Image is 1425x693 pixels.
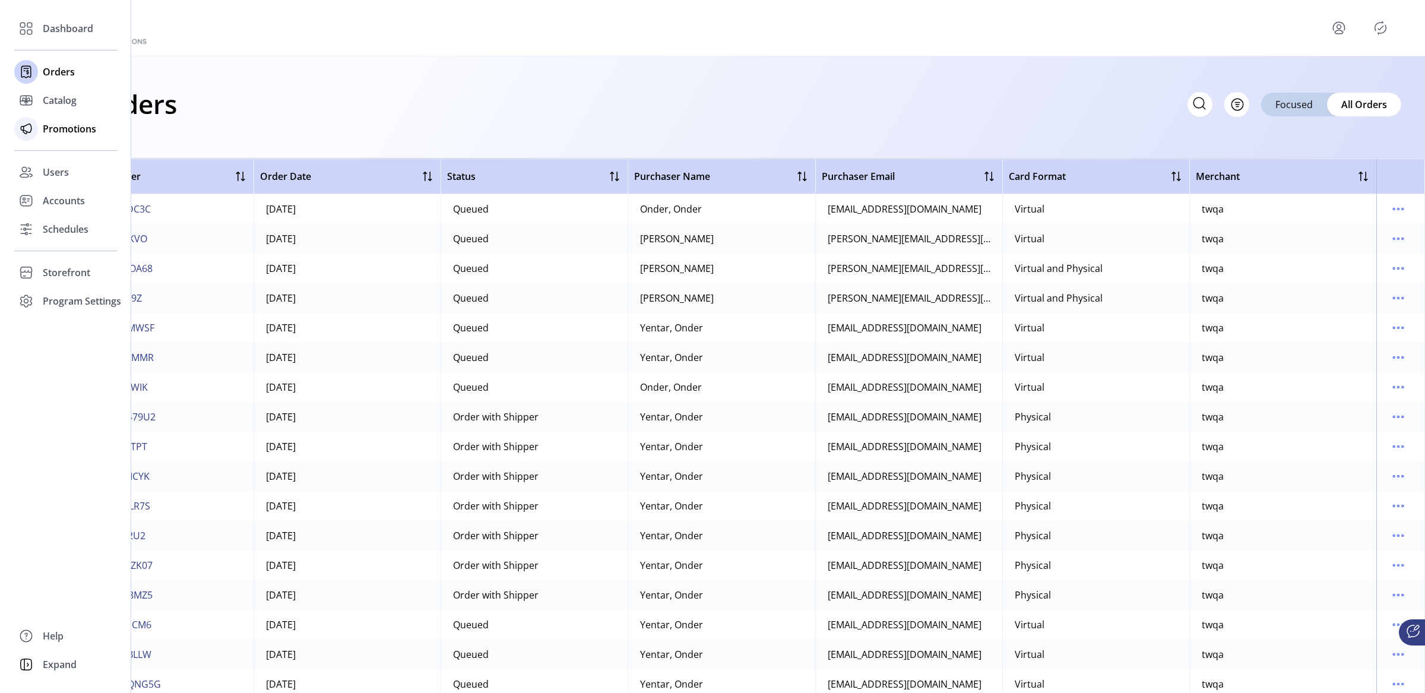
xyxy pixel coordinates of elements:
[1202,439,1224,454] div: twqa
[1389,645,1408,664] button: menu
[1202,469,1224,483] div: twqa
[254,254,441,283] td: [DATE]
[1389,437,1408,456] button: menu
[43,122,96,136] span: Promotions
[1196,169,1240,183] span: Merchant
[254,461,441,491] td: [DATE]
[453,321,489,335] div: Queued
[1389,318,1408,337] button: menu
[1202,410,1224,424] div: twqa
[1389,200,1408,219] button: menu
[640,588,703,602] div: Yentar, Onder
[828,647,981,662] div: [EMAIL_ADDRESS][DOMAIN_NAME]
[1202,618,1224,632] div: twqa
[828,380,981,394] div: [EMAIL_ADDRESS][DOMAIN_NAME]
[1389,407,1408,426] button: menu
[1329,18,1348,37] button: menu
[254,343,441,372] td: [DATE]
[1015,588,1051,602] div: Physical
[1371,18,1390,37] button: Publisher Panel
[447,169,476,183] span: Status
[1015,439,1051,454] div: Physical
[640,380,702,394] div: Onder, Onder
[43,93,77,107] span: Catalog
[43,657,77,672] span: Expand
[1015,232,1044,246] div: Virtual
[1202,380,1224,394] div: twqa
[828,588,981,602] div: [EMAIL_ADDRESS][DOMAIN_NAME]
[640,261,714,276] div: [PERSON_NAME]
[453,677,489,691] div: Queued
[453,618,489,632] div: Queued
[1015,202,1044,216] div: Virtual
[254,402,441,432] td: [DATE]
[828,350,981,365] div: [EMAIL_ADDRESS][DOMAIN_NAME]
[1015,529,1051,543] div: Physical
[1202,677,1224,691] div: twqa
[453,529,539,543] div: Order with Shipper
[640,410,703,424] div: Yentar, Onder
[822,169,895,183] span: Purchaser Email
[640,350,703,365] div: Yentar, Onder
[1389,496,1408,515] button: menu
[254,491,441,521] td: [DATE]
[828,618,981,632] div: [EMAIL_ADDRESS][DOMAIN_NAME]
[1224,92,1249,117] button: Filter Button
[254,521,441,550] td: [DATE]
[1015,380,1044,394] div: Virtual
[640,232,714,246] div: [PERSON_NAME]
[1202,321,1224,335] div: twqa
[1202,499,1224,513] div: twqa
[1389,229,1408,248] button: menu
[1202,529,1224,543] div: twqa
[828,677,981,691] div: [EMAIL_ADDRESS][DOMAIN_NAME]
[640,202,702,216] div: Onder, Onder
[828,410,981,424] div: [EMAIL_ADDRESS][DOMAIN_NAME]
[1202,588,1224,602] div: twqa
[453,558,539,572] div: Order with Shipper
[1015,677,1044,691] div: Virtual
[1202,232,1224,246] div: twqa
[1389,615,1408,634] button: menu
[453,647,489,662] div: Queued
[1015,350,1044,365] div: Virtual
[1015,618,1044,632] div: Virtual
[634,169,710,183] span: Purchaser Name
[1275,97,1313,112] span: Focused
[43,265,90,280] span: Storefront
[254,580,441,610] td: [DATE]
[43,294,121,308] span: Program Settings
[828,558,981,572] div: [EMAIL_ADDRESS][DOMAIN_NAME]
[640,469,703,483] div: Yentar, Onder
[1015,321,1044,335] div: Virtual
[453,588,539,602] div: Order with Shipper
[1015,410,1051,424] div: Physical
[640,321,703,335] div: Yentar, Onder
[1015,499,1051,513] div: Physical
[1015,647,1044,662] div: Virtual
[90,83,177,125] h1: Orders
[1202,202,1224,216] div: twqa
[640,618,703,632] div: Yentar, Onder
[1389,348,1408,367] button: menu
[1389,289,1408,308] button: menu
[43,21,93,36] span: Dashboard
[640,291,714,305] div: [PERSON_NAME]
[254,194,441,224] td: [DATE]
[453,291,489,305] div: Queued
[254,550,441,580] td: [DATE]
[1015,291,1103,305] div: Virtual and Physical
[453,380,489,394] div: Queued
[1261,93,1327,116] div: Focused
[1202,261,1224,276] div: twqa
[254,224,441,254] td: [DATE]
[254,283,441,313] td: [DATE]
[453,261,489,276] div: Queued
[453,499,539,513] div: Order with Shipper
[828,232,990,246] div: [PERSON_NAME][EMAIL_ADDRESS][PERSON_NAME][DOMAIN_NAME]
[1015,261,1103,276] div: Virtual and Physical
[453,202,489,216] div: Queued
[1389,467,1408,486] button: menu
[828,261,990,276] div: [PERSON_NAME][EMAIL_ADDRESS][DOMAIN_NAME]
[828,291,990,305] div: [PERSON_NAME][EMAIL_ADDRESS][DOMAIN_NAME]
